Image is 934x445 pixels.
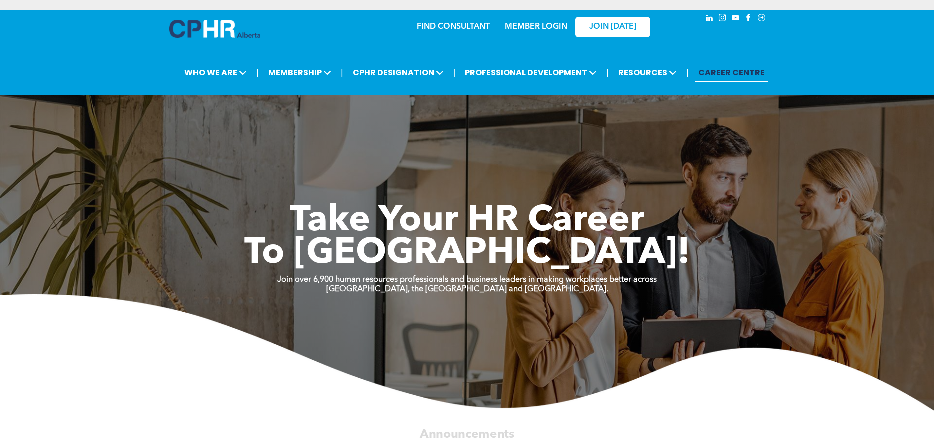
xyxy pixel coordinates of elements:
a: instagram [717,12,728,26]
span: PROFESSIONAL DEVELOPMENT [462,63,600,82]
span: Announcements [420,428,514,440]
li: | [686,62,689,83]
li: | [453,62,456,83]
span: JOIN [DATE] [589,22,636,32]
span: To [GEOGRAPHIC_DATA]! [244,236,690,272]
li: | [256,62,259,83]
span: RESOURCES [615,63,680,82]
span: MEMBERSHIP [265,63,334,82]
span: WHO WE ARE [181,63,250,82]
a: youtube [730,12,741,26]
img: A blue and white logo for cp alberta [169,20,260,38]
a: facebook [743,12,754,26]
a: JOIN [DATE] [575,17,650,37]
a: MEMBER LOGIN [505,23,567,31]
strong: Join over 6,900 human resources professionals and business leaders in making workplaces better ac... [277,276,657,284]
a: linkedin [704,12,715,26]
a: Social network [756,12,767,26]
strong: [GEOGRAPHIC_DATA], the [GEOGRAPHIC_DATA] and [GEOGRAPHIC_DATA]. [326,285,608,293]
a: FIND CONSULTANT [417,23,490,31]
li: | [606,62,609,83]
span: CPHR DESIGNATION [350,63,447,82]
a: CAREER CENTRE [695,63,768,82]
span: Take Your HR Career [290,203,644,239]
li: | [341,62,343,83]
